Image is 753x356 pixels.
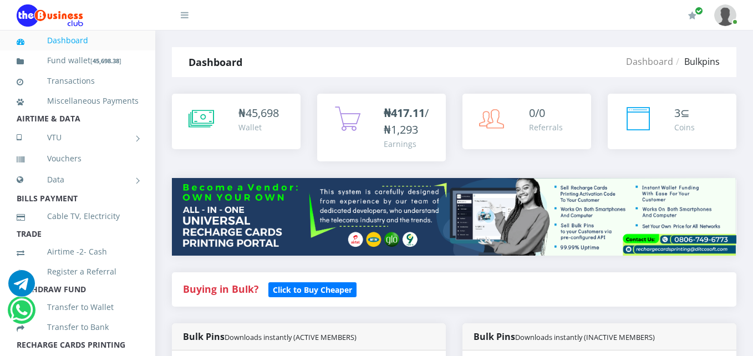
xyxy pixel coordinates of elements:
a: Data [17,166,139,194]
b: ₦417.11 [384,105,425,120]
a: Fund wallet[45,698.38] [17,48,139,74]
a: Cable TV, Electricity [17,204,139,229]
strong: Bulk Pins [474,330,655,343]
strong: Buying in Bulk? [183,282,258,296]
a: Miscellaneous Payments [17,88,139,114]
a: Click to Buy Cheaper [268,282,357,296]
a: ₦417.11/₦1,293 Earnings [317,94,446,161]
b: 45,698.38 [93,57,119,65]
a: Airtime -2- Cash [17,239,139,265]
div: ⊆ [674,105,695,121]
b: Click to Buy Cheaper [273,284,352,295]
small: [ ] [90,57,121,65]
span: 45,698 [246,105,279,120]
strong: Dashboard [189,55,242,69]
small: Downloads instantly (INACTIVE MEMBERS) [515,332,655,342]
a: Chat for support [8,278,35,297]
div: ₦ [238,105,279,121]
img: User [714,4,736,26]
span: Renew/Upgrade Subscription [695,7,703,15]
a: Dashboard [626,55,673,68]
a: Dashboard [17,28,139,53]
div: Referrals [529,121,563,133]
strong: Bulk Pins [183,330,357,343]
img: Logo [17,4,83,27]
a: Vouchers [17,146,139,171]
div: Coins [674,121,695,133]
a: Transfer to Bank [17,314,139,340]
div: Earnings [384,138,435,150]
a: Register a Referral [17,259,139,284]
i: Renew/Upgrade Subscription [688,11,696,20]
span: 3 [674,105,680,120]
li: Bulkpins [673,55,720,68]
a: VTU [17,124,139,151]
a: Transfer to Wallet [17,294,139,320]
span: /₦1,293 [384,105,429,137]
small: Downloads instantly (ACTIVE MEMBERS) [225,332,357,342]
a: Chat for support [10,305,33,323]
a: ₦45,698 Wallet [172,94,301,149]
span: 0/0 [529,105,545,120]
img: multitenant_rcp.png [172,178,736,256]
div: Wallet [238,121,279,133]
a: Transactions [17,68,139,94]
a: 0/0 Referrals [462,94,591,149]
